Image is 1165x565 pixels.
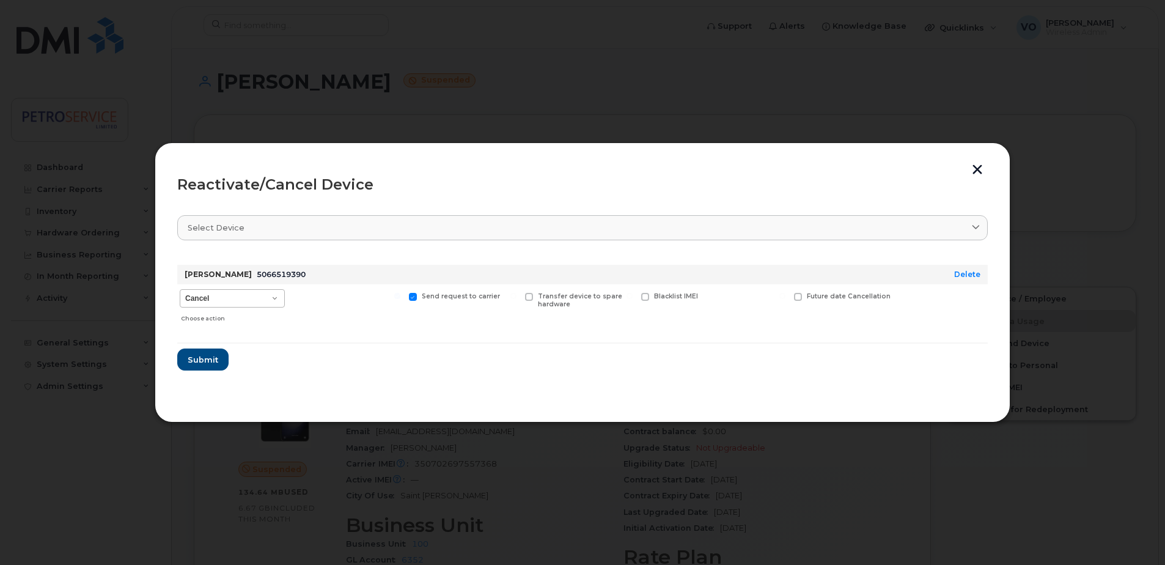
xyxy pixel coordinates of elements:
input: Future date Cancellation [779,293,785,299]
strong: [PERSON_NAME] [185,270,252,279]
div: Reactivate/Cancel Device [177,177,988,192]
span: Future date Cancellation [807,292,891,300]
input: Blacklist IMEI [627,293,633,299]
button: Submit [177,349,229,371]
span: 5066519390 [257,270,306,279]
span: Transfer device to spare hardware [538,292,622,308]
span: Submit [188,354,218,366]
span: Select device [188,222,244,234]
span: Send request to carrier [422,292,500,300]
a: Select device [177,215,988,240]
input: Transfer device to spare hardware [510,293,516,299]
a: Delete [954,270,980,279]
span: Blacklist IMEI [654,292,698,300]
div: Choose action [181,309,285,323]
input: Send request to carrier [394,293,400,299]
